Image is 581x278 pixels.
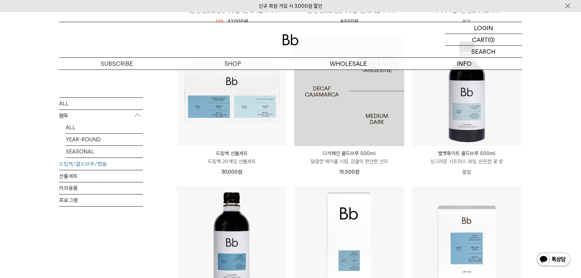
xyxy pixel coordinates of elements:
[66,122,143,133] a: ALL
[294,36,404,146] a: 디카페인 콜드브루 500ml
[59,182,143,194] a: 커피용품
[59,194,143,206] a: 프로그램
[488,34,495,45] p: (0)
[59,58,175,69] a: SUBSCRIBE
[445,34,522,46] a: CART (0)
[177,157,287,166] p: 드립백 20개입 선물세트
[259,3,322,9] a: 신규 회원 가입 시 3,000원 할인
[294,149,404,157] p: 디카페인 콜드브루 500ml
[294,157,404,166] p: 달콤한 메이플 시럽, 감귤의 편안한 산미
[66,134,143,145] a: YEAR-ROUND
[412,149,522,157] p: 벨벳화이트 콜드브루 500ml
[59,98,143,109] a: ALL
[177,36,287,146] img: 드립백 선물세트
[294,149,404,166] a: 디카페인 콜드브루 500ml 달콤한 메이플 시럽, 감귤의 편안한 산미
[221,169,242,175] span: 30,000
[412,157,522,166] p: 싱그러운 시트러스 과일, 은은한 꽃 향
[59,158,143,170] a: 드립백/콜드브루/캡슐
[472,34,488,45] p: CART
[406,58,522,69] p: INFO
[175,58,290,69] a: SHOP
[471,46,495,57] p: SEARCH
[445,22,522,34] a: LOGIN
[177,149,287,157] p: 드립백 선물세트
[59,110,143,122] p: 원두
[412,149,522,166] a: 벨벳화이트 콜드브루 500ml 싱그러운 시트러스 과일, 은은한 꽃 향
[339,169,359,175] span: 15,500
[355,169,359,175] span: 원
[282,34,299,45] img: 로고
[474,22,493,34] p: LOGIN
[177,149,287,166] a: 드립백 선물세트 드립백 20개입 선물세트
[238,169,242,175] span: 원
[536,252,571,268] img: 카카오톡 채널 1:1 채팅 버튼
[412,36,522,146] img: 벨벳화이트 콜드브루 500ml
[294,36,404,146] img: 1000000037_add2_073.jpg
[290,58,406,69] p: WHOLESALE
[66,146,143,157] a: SEASONAL
[59,170,143,182] a: 선물세트
[412,166,522,179] p: 품절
